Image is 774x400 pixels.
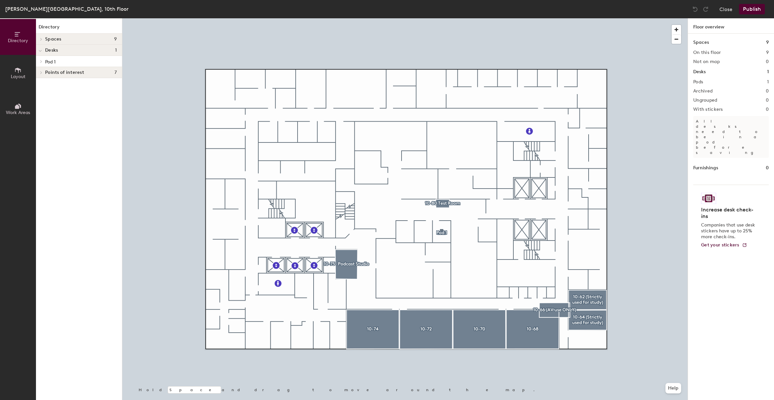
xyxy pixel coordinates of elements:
h1: Directory [36,24,122,34]
h2: Ungrouped [693,98,717,103]
span: 1 [115,48,117,53]
h1: 1 [767,68,769,75]
h2: With stickers [693,107,723,112]
a: Get your stickers [701,242,747,248]
span: 9 [114,37,117,42]
h2: 1 [767,79,769,85]
h1: 0 [766,164,769,172]
h1: 9 [766,39,769,46]
h1: Furnishings [693,164,718,172]
span: Directory [8,38,28,43]
img: Sticker logo [701,193,716,204]
span: Pod 1 [45,59,56,65]
h4: Increase desk check-ins [701,207,757,220]
span: Work Areas [6,110,30,115]
h2: 0 [766,98,769,103]
h2: 0 [766,59,769,64]
p: All desks need to be in a pod before saving [693,116,769,158]
h2: 0 [766,89,769,94]
h1: Spaces [693,39,709,46]
span: 7 [114,70,117,75]
span: Get your stickers [701,242,739,248]
h2: Not on map [693,59,720,64]
button: Close [719,4,732,14]
span: Points of interest [45,70,84,75]
span: Spaces [45,37,61,42]
h2: 0 [766,107,769,112]
button: Publish [739,4,765,14]
h2: 9 [766,50,769,55]
img: Redo [702,6,709,12]
p: Companies that use desk stickers have up to 25% more check-ins. [701,222,757,240]
h2: Pods [693,79,703,85]
span: Layout [11,74,26,79]
span: Desks [45,48,58,53]
img: Undo [692,6,698,12]
div: [PERSON_NAME][GEOGRAPHIC_DATA], 10th Floor [5,5,129,13]
h1: Floor overview [688,18,774,34]
h2: Archived [693,89,713,94]
h1: Desks [693,68,706,75]
h2: On this floor [693,50,721,55]
button: Help [665,383,681,393]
